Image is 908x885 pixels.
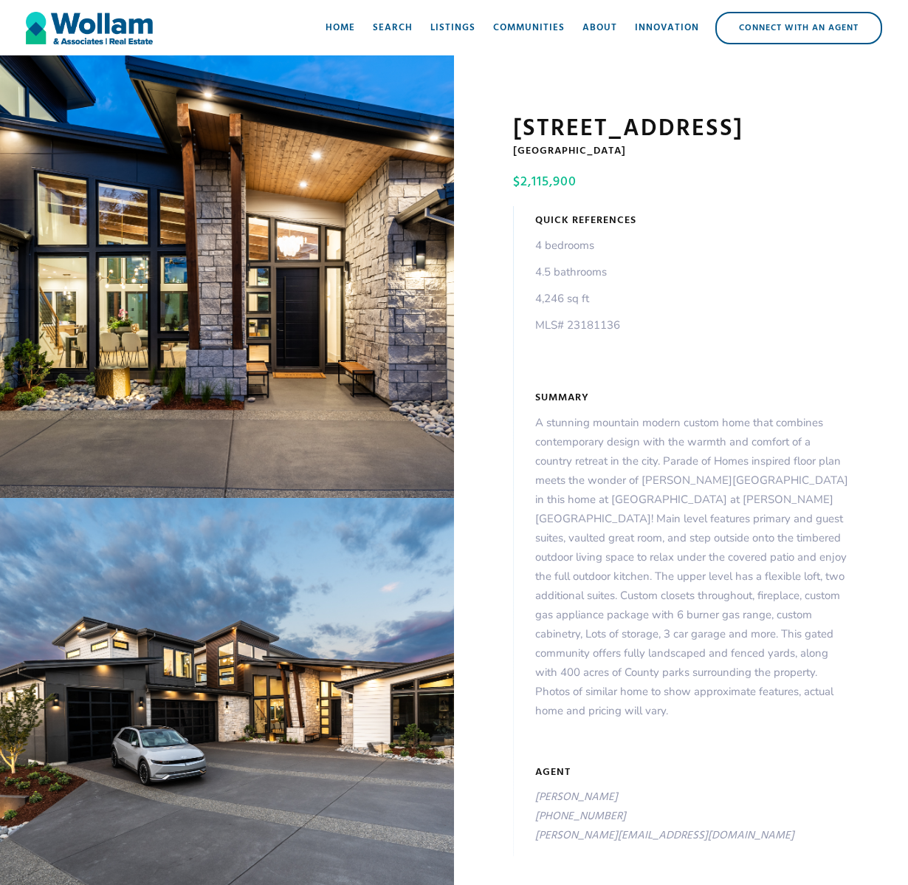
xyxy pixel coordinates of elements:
[364,6,422,50] a: Search
[484,6,574,50] a: Communities
[535,787,794,807] div: [PERSON_NAME]
[535,826,794,845] div: [PERSON_NAME][EMAIL_ADDRESS][DOMAIN_NAME]
[493,21,565,35] div: Communities
[26,6,153,50] a: home
[513,174,845,191] h4: $2,115,900
[326,21,355,35] div: Home
[535,213,636,228] h5: Quick References
[317,6,364,50] a: Home
[535,765,794,780] h5: Agent
[535,289,620,308] p: 4,246 sq ft
[430,21,475,35] div: Listings
[535,391,589,406] h5: Summary
[422,6,484,50] a: Listings
[535,315,620,335] p: MLS# 23181136
[535,342,620,361] p: ‍
[582,21,617,35] div: About
[717,13,881,43] div: Connect with an Agent
[535,807,794,826] div: [PHONE_NUMBER]
[373,21,413,35] div: Search
[513,144,849,159] h5: [GEOGRAPHIC_DATA]
[626,6,708,50] a: Innovation
[513,115,849,144] h1: [STREET_ADDRESS]
[635,21,699,35] div: Innovation
[715,12,882,44] a: Connect with an Agent
[535,413,849,720] p: A stunning mountain modern custom home that combines contemporary design with the warmth and comf...
[535,236,620,255] p: 4 bedrooms
[535,262,620,281] p: 4.5 bathrooms
[574,6,626,50] a: About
